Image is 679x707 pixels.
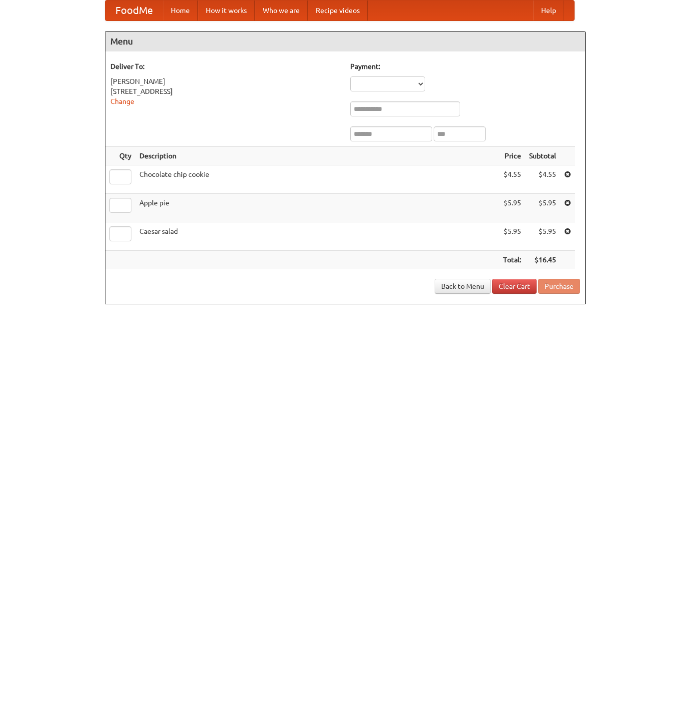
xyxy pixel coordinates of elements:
[308,0,368,20] a: Recipe videos
[499,165,525,194] td: $4.55
[110,61,340,71] h5: Deliver To:
[499,147,525,165] th: Price
[350,61,580,71] h5: Payment:
[525,251,560,269] th: $16.45
[538,279,580,294] button: Purchase
[525,194,560,222] td: $5.95
[499,194,525,222] td: $5.95
[435,279,491,294] a: Back to Menu
[135,194,499,222] td: Apple pie
[533,0,564,20] a: Help
[492,279,537,294] a: Clear Cart
[110,76,340,86] div: [PERSON_NAME]
[135,147,499,165] th: Description
[105,147,135,165] th: Qty
[499,251,525,269] th: Total:
[135,165,499,194] td: Chocolate chip cookie
[198,0,255,20] a: How it works
[525,147,560,165] th: Subtotal
[525,222,560,251] td: $5.95
[110,86,340,96] div: [STREET_ADDRESS]
[255,0,308,20] a: Who we are
[163,0,198,20] a: Home
[105,31,585,51] h4: Menu
[135,222,499,251] td: Caesar salad
[110,97,134,105] a: Change
[105,0,163,20] a: FoodMe
[499,222,525,251] td: $5.95
[525,165,560,194] td: $4.55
